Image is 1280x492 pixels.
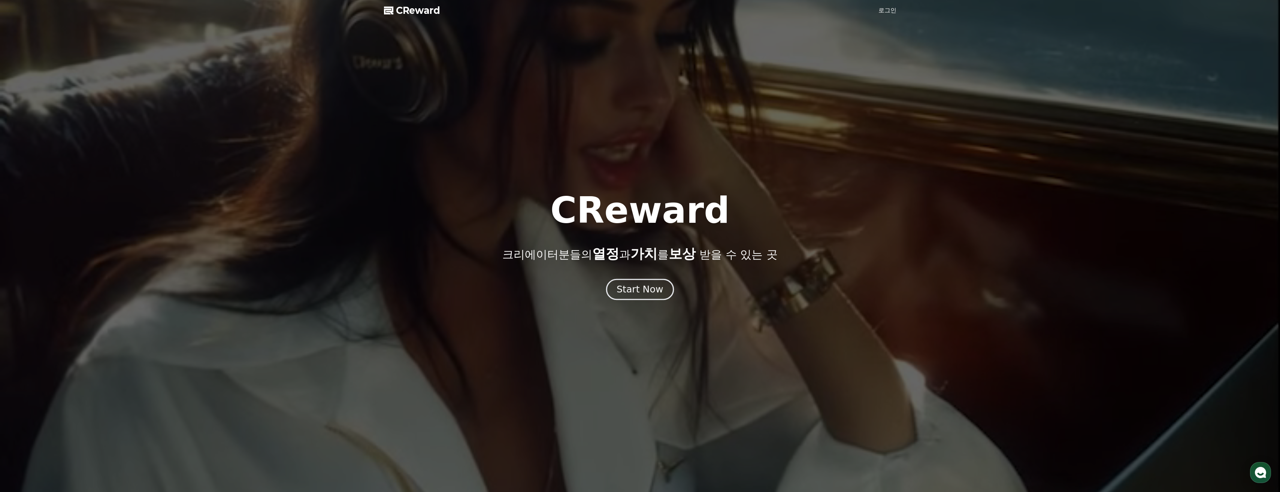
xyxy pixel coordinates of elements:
span: 열정 [592,246,619,261]
a: 설정 [97,237,144,256]
a: 로그인 [878,6,896,15]
span: 대화 [69,249,78,255]
a: CReward [384,4,440,16]
a: Start Now [608,287,672,294]
button: Start Now [606,279,674,300]
div: Start Now [617,283,663,296]
a: 대화 [49,237,97,256]
span: 설정 [116,249,125,255]
h1: CReward [550,192,730,228]
span: 보상 [669,246,696,261]
span: CReward [396,4,440,16]
span: 홈 [24,249,28,255]
p: 크리에이터분들의 과 를 받을 수 있는 곳 [502,246,777,261]
span: 가치 [630,246,657,261]
a: 홈 [2,237,49,256]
